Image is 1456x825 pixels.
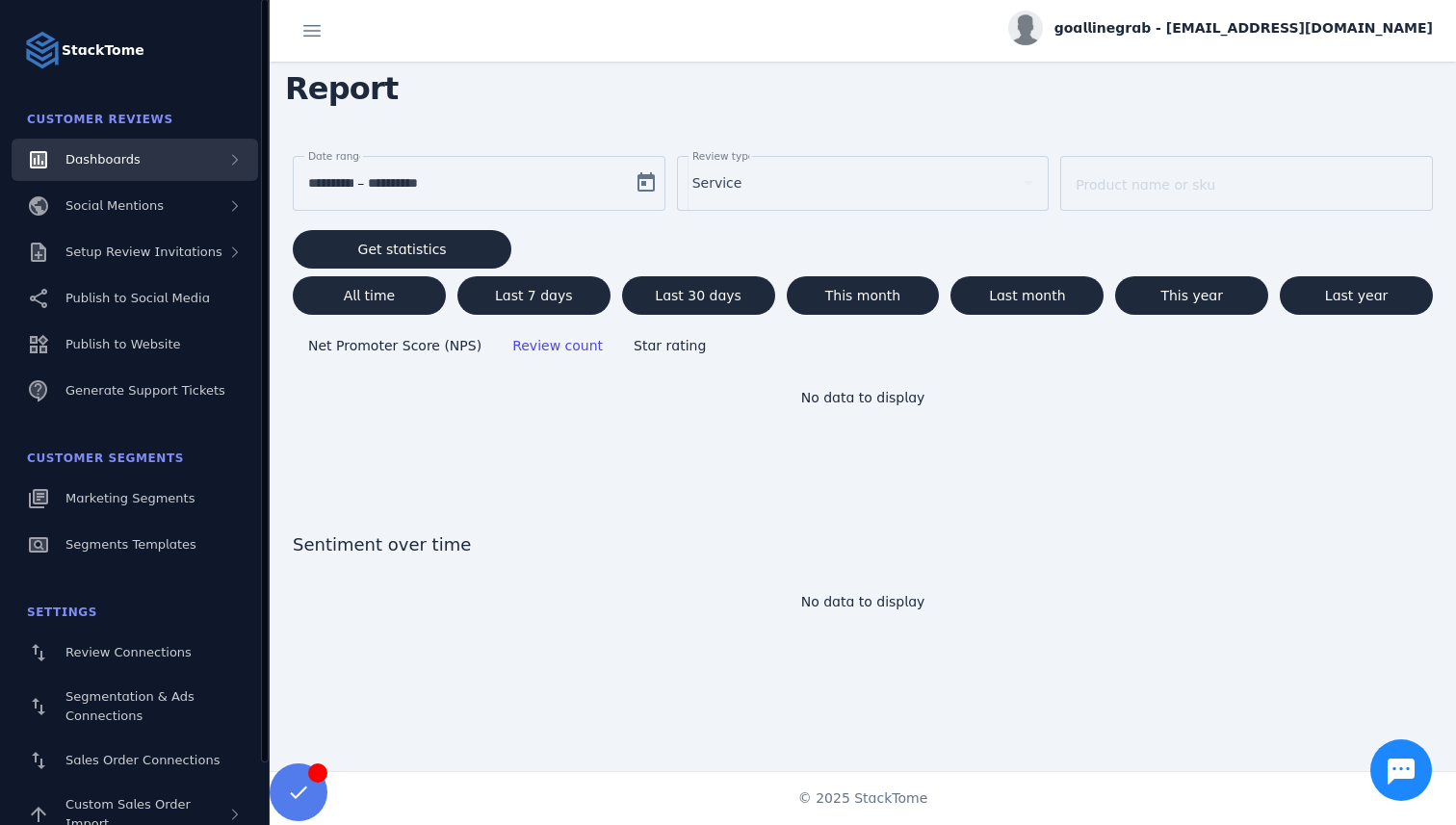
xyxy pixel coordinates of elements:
strong: StackTome [62,40,144,61]
span: No data to display [801,390,925,405]
span: Marketing Segments [65,491,195,505]
mat-label: Review type [692,150,754,162]
span: Setup Review Invitations [65,245,222,259]
a: Segments Templates [12,524,258,566]
a: Publish to Website [12,323,258,366]
button: This month [787,276,940,315]
span: Customer Reviews [27,113,173,126]
span: Review count [512,338,603,353]
span: goallinegrab - [EMAIL_ADDRESS][DOMAIN_NAME] [1054,18,1433,39]
span: Customer Segments [27,451,184,465]
button: Last month [950,276,1104,315]
a: Segmentation & Ads Connections [12,678,258,735]
a: Sales Order Connections [12,739,258,782]
span: Star rating [634,338,706,353]
span: © 2025 StackTome [798,788,928,809]
span: Last year [1325,289,1388,302]
span: Publish to Website [65,337,180,351]
span: Last 30 days [655,289,741,302]
mat-label: Date range [308,150,365,162]
span: Social Mentions [65,198,164,213]
span: Last month [989,289,1065,302]
button: Open calendar [627,164,665,202]
button: This year [1115,276,1268,315]
span: Review Connections [65,645,192,659]
span: Segmentation & Ads Connections [65,689,195,723]
span: Settings [27,606,97,619]
span: Sentiment over time [293,531,1433,557]
span: Last 7 days [495,289,573,302]
span: Get statistics [358,243,447,256]
img: profile.jpg [1008,11,1043,45]
span: All time [344,289,395,302]
button: Last 30 days [622,276,775,315]
button: Last year [1280,276,1433,315]
span: Segments Templates [65,537,196,552]
button: goallinegrab - [EMAIL_ADDRESS][DOMAIN_NAME] [1008,11,1433,45]
span: Sales Order Connections [65,753,220,767]
span: Publish to Social Media [65,291,210,305]
mat-label: Product name or sku [1076,177,1215,193]
button: All time [293,276,446,315]
a: Generate Support Tickets [12,370,258,412]
a: Review Connections [12,632,258,674]
button: Last 7 days [457,276,611,315]
span: No data to display [801,594,925,609]
span: This year [1160,289,1223,302]
span: Dashboards [65,152,141,167]
span: This month [825,289,901,302]
button: Get statistics [293,230,511,269]
a: Publish to Social Media [12,277,258,320]
a: Marketing Segments [12,477,258,520]
span: Report [270,58,414,119]
span: Service [692,171,742,194]
span: – [357,171,364,194]
img: Logo image [23,31,62,69]
span: Generate Support Tickets [65,383,225,398]
span: Net Promoter Score (NPS) [308,338,481,353]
